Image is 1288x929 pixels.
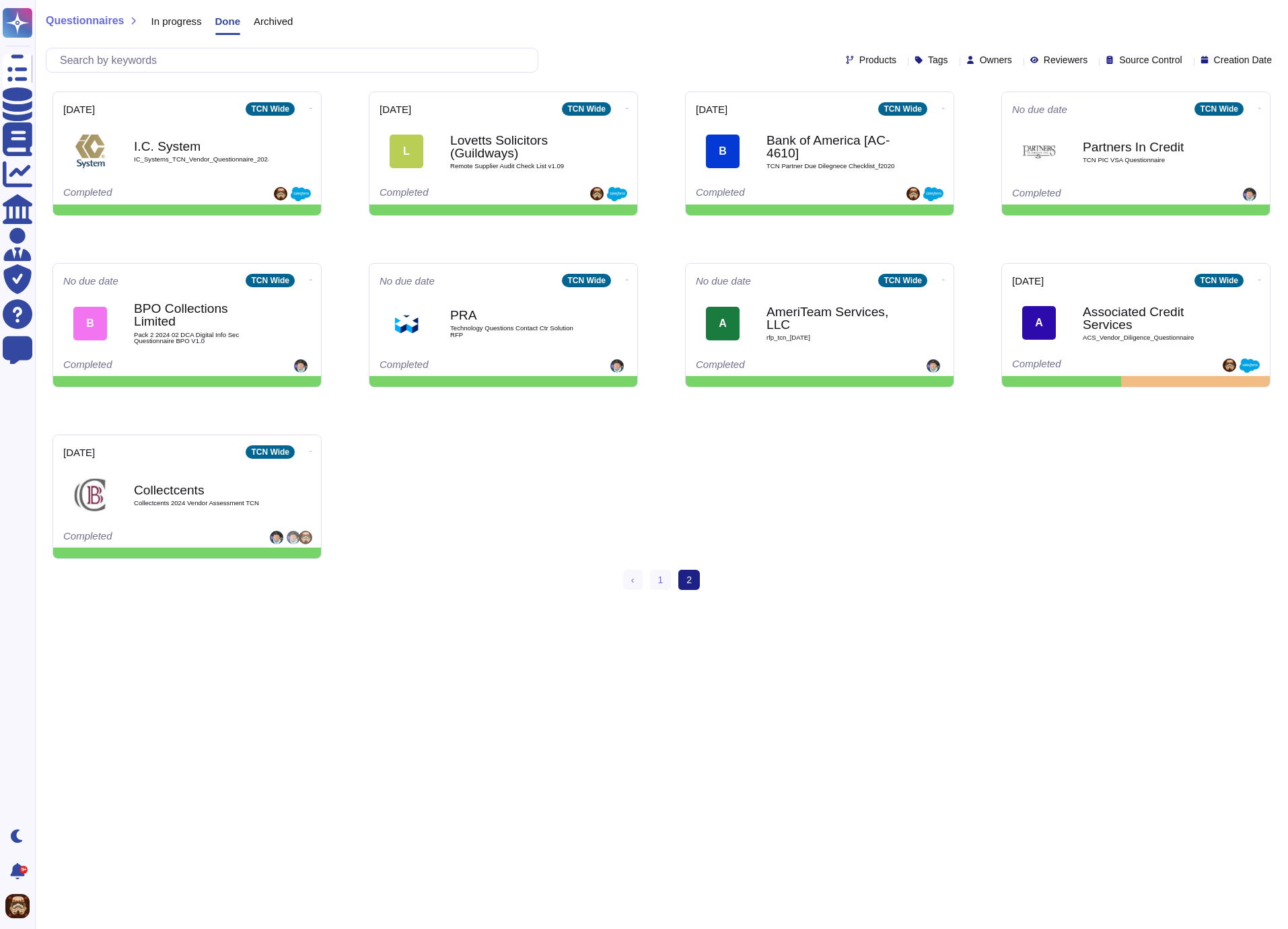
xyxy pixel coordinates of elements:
[859,55,896,65] span: Products
[63,104,95,114] span: [DATE]
[134,484,269,496] b: Collectcents
[299,531,312,544] img: user
[1119,55,1182,65] span: Source Control
[134,140,269,153] b: I.C. System
[696,187,861,201] div: Completed
[1022,306,1056,340] div: A
[291,187,311,201] img: Created from Salesforce
[631,574,635,585] span: ‹
[1012,359,1177,373] div: Completed
[766,134,901,159] b: Bank of America [AC-4610]
[134,332,269,344] span: Pack 2 2024 02 DCA Digital Info Sec Questionnaire BPO V1.0
[607,187,627,201] img: Created from Salesforce
[450,134,585,159] b: Lovetts Solicitors (Guildways)
[1240,359,1260,373] img: Created from Salesforce
[766,163,901,170] span: TCN Partner Due Dilegnece Checklist_f2020
[380,359,544,373] div: Completed
[766,305,901,331] b: AmeriTeam Services, LLC
[390,135,423,168] div: L
[678,570,700,590] span: 2
[650,570,672,590] a: 1
[878,102,927,116] div: TCN Wide
[63,187,228,201] div: Completed
[46,15,124,26] span: Questionnaires
[294,359,308,373] img: user
[1194,102,1244,116] div: TCN Wide
[590,187,604,200] img: user
[923,187,943,201] img: Created from Salesforce
[1022,135,1056,169] img: Logo
[1012,276,1044,286] span: [DATE]
[1223,359,1236,372] img: user
[380,187,544,201] div: Completed
[63,447,95,457] span: [DATE]
[1194,274,1244,287] div: TCN Wide
[3,891,39,921] button: user
[766,334,901,341] span: rfp_tcn_[DATE]
[610,359,624,373] img: user
[1243,188,1256,201] img: user
[1083,334,1217,341] span: ACS_Vendor_Diligence_Questionnaire
[1012,188,1177,201] div: Completed
[134,500,269,507] span: Collectcents 2024 Vendor Assessment TCN
[270,531,283,544] img: user
[1083,157,1217,163] span: TCN PIC VSA Questionnaire
[134,156,269,163] span: IC_Systems_TCN_Vendor_Questionnaire_2024
[254,16,293,26] span: Archived
[1083,305,1217,331] b: Associated Credit Services
[380,276,435,286] span: No due date
[980,55,1012,65] span: Owners
[246,445,295,459] div: TCN Wide
[246,102,295,116] div: TCN Wide
[706,135,740,168] div: B
[1214,55,1272,65] span: Creation Date
[1044,55,1087,65] span: Reviewers
[63,531,228,544] div: Completed
[696,104,727,114] span: [DATE]
[63,276,118,286] span: No due date
[390,307,423,340] img: Logo
[274,187,287,200] img: user
[878,274,927,287] div: TCN Wide
[450,325,585,338] span: Technology Questions Contact Ctr Solution RFP
[450,163,585,170] span: Remote Supplier Audit Check List v1.09
[151,16,201,26] span: In progress
[696,276,751,286] span: No due date
[73,135,107,168] img: Logo
[450,309,585,322] b: PRA
[562,274,611,287] div: TCN Wide
[287,531,300,544] img: user
[20,866,28,874] div: 9+
[927,359,940,373] img: user
[1012,104,1067,114] span: No due date
[380,104,411,114] span: [DATE]
[928,55,948,65] span: Tags
[73,478,107,512] img: Logo
[246,274,295,287] div: TCN Wide
[63,359,228,373] div: Completed
[215,16,241,26] span: Done
[73,307,107,340] div: B
[1083,141,1217,153] b: Partners In Credit
[906,187,920,200] img: user
[706,307,740,340] div: A
[5,894,30,918] img: user
[562,102,611,116] div: TCN Wide
[134,302,269,328] b: BPO Collections Limited
[53,48,538,72] input: Search by keywords
[696,359,861,373] div: Completed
